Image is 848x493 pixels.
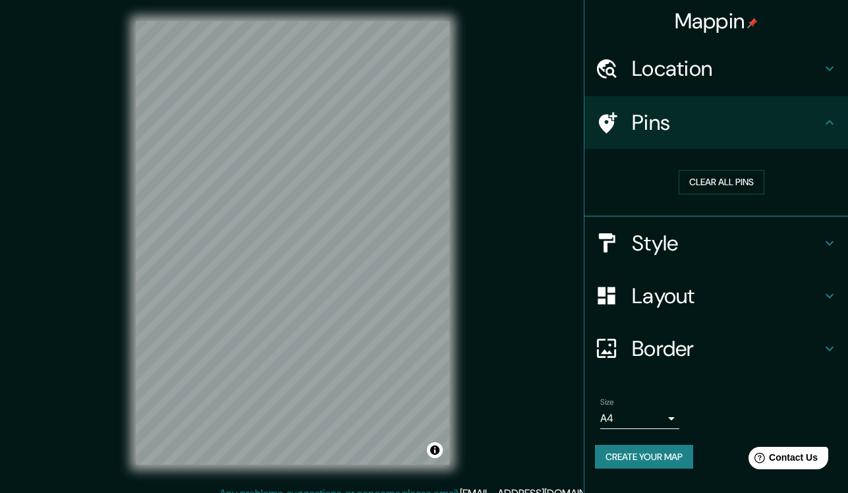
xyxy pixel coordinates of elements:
canvas: Map [136,21,449,465]
img: pin-icon.png [747,18,758,28]
h4: Mappin [675,8,758,34]
h4: Border [632,335,822,362]
h4: Style [632,230,822,256]
button: Toggle attribution [427,442,443,458]
label: Size [600,396,614,407]
button: Create your map [595,445,693,469]
div: A4 [600,408,679,429]
iframe: Help widget launcher [731,442,834,478]
div: Border [584,322,848,375]
div: Style [584,217,848,270]
div: Pins [584,96,848,149]
h4: Location [632,55,822,82]
div: Layout [584,270,848,322]
h4: Pins [632,109,822,136]
div: Location [584,42,848,95]
h4: Layout [632,283,822,309]
button: Clear all pins [679,170,764,194]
